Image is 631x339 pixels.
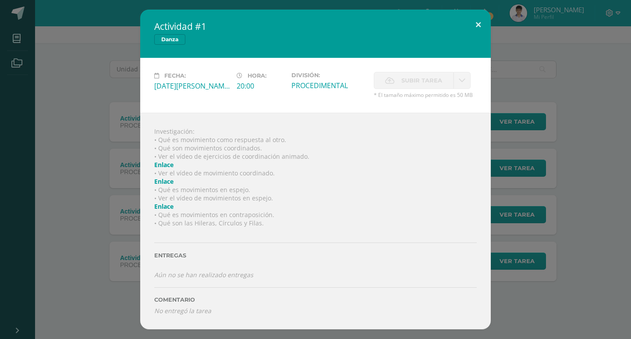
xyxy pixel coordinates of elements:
[237,81,284,91] div: 20:00
[374,72,454,89] label: La fecha de entrega ha expirado
[154,252,477,259] label: Entregas
[154,20,477,32] h2: Actividad #1
[154,271,253,279] i: Aún no se han realizado entregas
[401,72,442,89] span: Subir tarea
[248,72,266,79] span: Hora:
[154,177,174,186] a: Enlace
[154,34,185,45] span: Danza
[140,113,491,329] div: Investigación: • Qué es movimiento como respuesta al otro. • Qué son movimientos coordinados. • V...
[154,202,174,211] a: Enlace
[466,10,491,39] button: Close (Esc)
[454,72,471,89] a: La fecha de entrega ha expirado
[164,72,186,79] span: Fecha:
[374,91,477,99] span: * El tamaño máximo permitido es 50 MB
[154,307,211,315] i: No entregó la tarea
[154,81,230,91] div: [DATE][PERSON_NAME]
[291,81,367,90] div: PROCEDIMENTAL
[291,72,367,79] label: División:
[154,161,174,169] a: Enlace
[154,296,477,303] label: Comentario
